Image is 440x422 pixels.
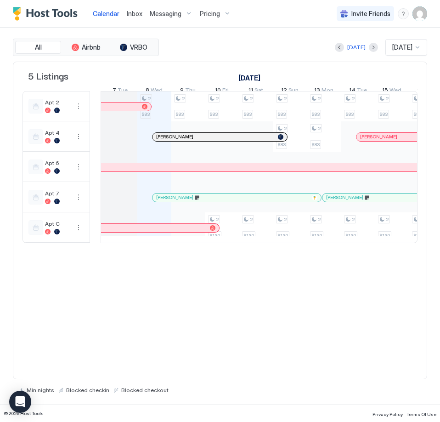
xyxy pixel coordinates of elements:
span: Apt 2 [45,99,69,106]
span: 7 [113,86,116,96]
span: © 2025 Host Tools [4,411,44,416]
a: October 10, 2025 [213,85,231,98]
button: More options [73,161,84,172]
span: 8 [146,86,149,96]
span: 2 [182,96,185,102]
span: 13 [314,86,320,96]
div: Open Intercom Messenger [9,391,31,413]
button: More options [73,131,84,142]
span: $83 [413,111,422,117]
span: [DATE] [392,43,412,51]
span: 12 [281,86,287,96]
span: Min nights [27,387,54,393]
a: October 7, 2025 [110,85,130,98]
span: $83 [277,111,286,117]
div: tab-group [13,39,159,56]
span: 5 Listings [28,68,68,82]
span: 2 [352,96,355,102]
div: menu [73,161,84,172]
span: Apt C [45,220,69,227]
a: October 16, 2025 [415,85,437,98]
span: VRBO [130,43,147,51]
span: Messaging [150,10,181,18]
span: All [35,43,42,51]
span: 2 [318,125,321,131]
span: $130 [345,233,356,239]
span: $83 [141,111,150,117]
a: October 12, 2025 [279,85,301,98]
button: Previous month [335,43,344,52]
span: [PERSON_NAME] [326,194,363,200]
span: $83 [175,111,184,117]
span: 2 [284,96,287,102]
a: October 14, 2025 [347,85,369,98]
button: More options [73,192,84,203]
span: 2 [318,96,321,102]
span: Sun [288,86,299,96]
span: Airbnb [82,43,101,51]
span: 9 [180,86,184,96]
span: $83 [209,111,218,117]
button: More options [73,222,84,233]
span: 2 [352,217,355,222]
button: VRBO [111,41,157,54]
a: October 8, 2025 [143,85,165,98]
button: Next month [369,43,378,52]
a: October 11, 2025 [246,85,265,98]
span: 11 [248,86,253,96]
span: 16 [417,86,423,96]
span: Thu [185,86,196,96]
span: Fri [222,86,229,96]
span: 2 [216,96,219,102]
span: $83 [277,142,286,148]
span: $130 [379,233,390,239]
button: Airbnb [63,41,109,54]
span: Wed [151,86,163,96]
span: 2 [386,217,389,222]
span: Tue [357,86,367,96]
span: $83 [379,111,388,117]
span: 2 [216,217,219,222]
div: menu [73,192,84,203]
span: [PERSON_NAME] [156,134,193,140]
span: Calendar [93,10,119,17]
span: Privacy Policy [372,411,403,417]
span: 15 [382,86,388,96]
span: 2 [318,217,321,222]
div: User profile [412,6,427,21]
a: Inbox [127,9,142,18]
span: $83 [311,111,320,117]
span: 2 [250,96,253,102]
span: $130 [311,233,322,239]
a: October 9, 2025 [178,85,198,98]
span: Tue [118,86,128,96]
div: menu [73,222,84,233]
span: Sat [254,86,263,96]
span: 2 [284,217,287,222]
a: Calendar [93,9,119,18]
span: Wed [389,86,401,96]
span: $130 [413,233,424,239]
a: October 15, 2025 [380,85,404,98]
span: Apt 4 [45,129,69,136]
span: Apt 7 [45,190,69,197]
a: October 1, 2025 [236,71,263,85]
span: 2 [250,217,253,222]
span: Inbox [127,10,142,17]
div: menu [73,131,84,142]
div: menu [73,101,84,112]
span: 10 [215,86,221,96]
span: [PERSON_NAME] [360,134,397,140]
a: Privacy Policy [372,409,403,418]
span: Blocked checkin [66,387,109,393]
span: $130 [243,233,254,239]
div: menu [398,8,409,19]
button: More options [73,101,84,112]
span: Mon [322,86,333,96]
span: Blocked checkout [121,387,169,393]
span: 14 [349,86,355,96]
button: [DATE] [346,42,367,53]
button: All [15,41,61,54]
a: Host Tools Logo [13,7,82,21]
